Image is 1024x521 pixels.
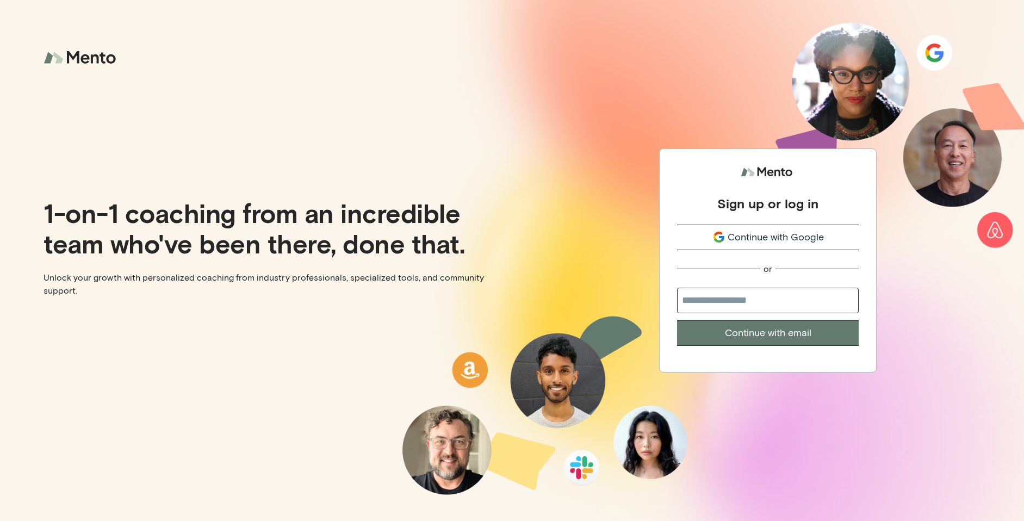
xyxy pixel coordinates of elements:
img: logo.svg [741,162,795,182]
p: 1-on-1 coaching from an incredible team who've been there, done that. [44,197,504,258]
img: logo [44,44,120,72]
span: Continue with Google [728,230,824,245]
button: Continue with Google [677,225,859,250]
div: Sign up or log in [717,195,818,212]
div: or [764,263,772,275]
p: Unlock your growth with personalized coaching from industry professionals, specialized tools, and... [44,271,504,297]
button: Continue with email [677,320,859,346]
